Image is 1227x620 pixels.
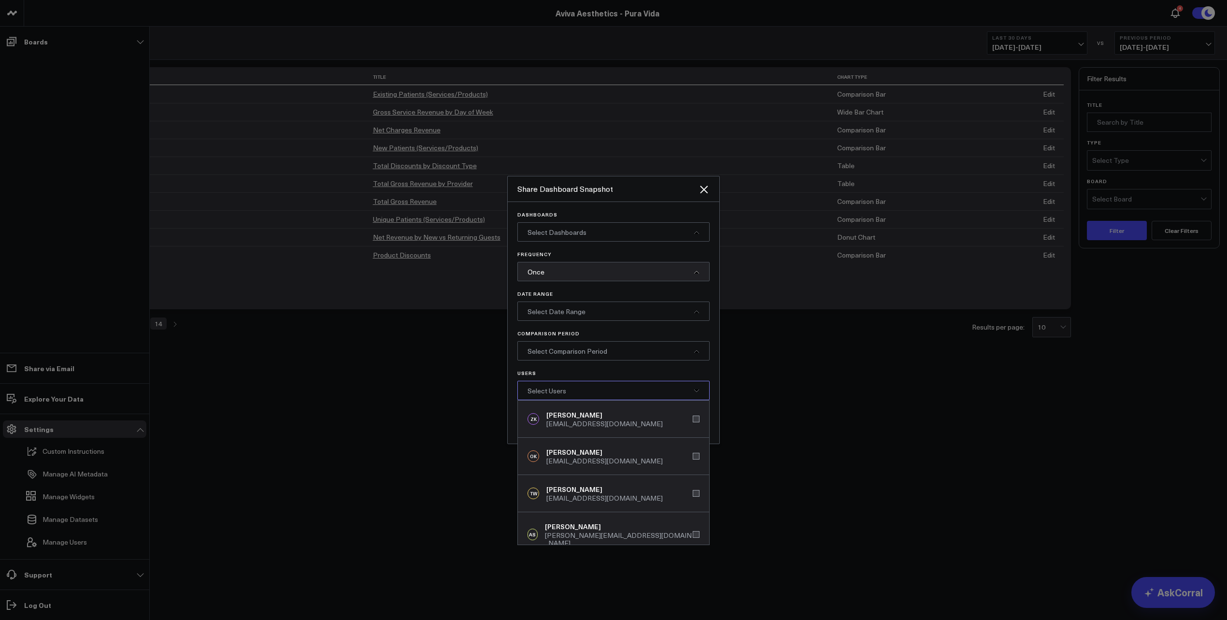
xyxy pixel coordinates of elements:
span: Once [528,267,544,276]
div: ZK [528,413,539,425]
span: Select Date Range [528,307,585,316]
p: Comparison Period [517,331,710,336]
button: Close [698,184,710,195]
div: [PERSON_NAME] [546,410,663,420]
div: [EMAIL_ADDRESS][DOMAIN_NAME] [546,457,663,465]
p: Users [517,370,710,376]
div: [PERSON_NAME][EMAIL_ADDRESS][DOMAIN_NAME] [545,532,693,547]
div: [PERSON_NAME] [545,522,693,532]
div: TW [528,488,539,499]
div: [PERSON_NAME] [546,447,663,457]
div: [PERSON_NAME] [546,485,663,494]
div: AS [528,529,538,540]
span: Select Comparison Period [528,346,607,356]
div: Share Dashboard Snapshot [517,184,698,194]
div: [EMAIL_ADDRESS][DOMAIN_NAME] [546,494,663,502]
div: [EMAIL_ADDRESS][DOMAIN_NAME] [546,420,663,428]
div: OK [528,450,539,462]
span: Select Dashboards [528,228,586,237]
span: Select Users [528,386,566,395]
p: Dashboards [517,212,710,217]
p: Frequency [517,251,710,257]
p: Date Range [517,291,710,297]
